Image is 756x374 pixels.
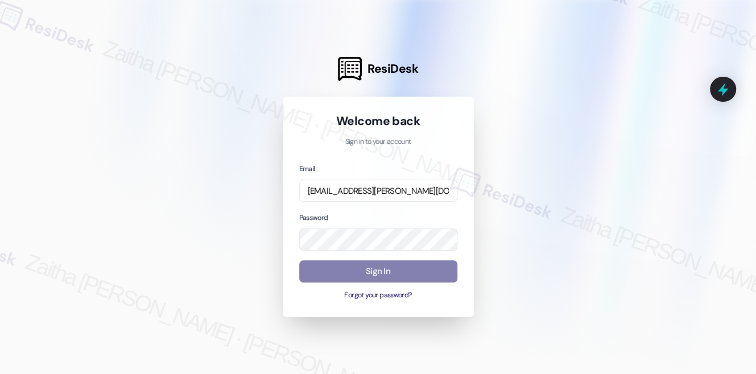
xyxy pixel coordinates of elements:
input: name@example.com [299,180,457,202]
label: Email [299,164,315,173]
img: ResiDesk Logo [338,57,362,81]
button: Forgot your password? [299,290,457,301]
label: Password [299,213,328,222]
button: Sign In [299,260,457,282]
span: ResiDesk [367,61,418,77]
p: Sign in to your account [299,137,457,147]
h1: Welcome back [299,113,457,129]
